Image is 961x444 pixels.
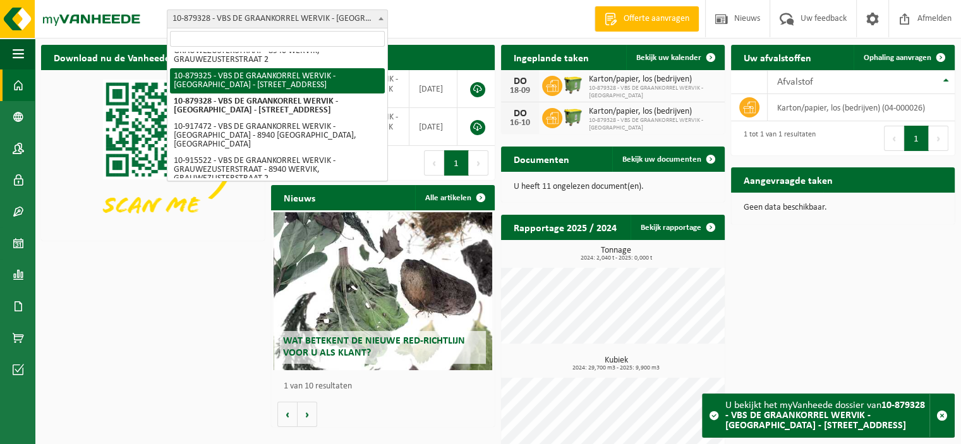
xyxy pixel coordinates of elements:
li: 10-917472 - VBS DE GRAANKORREL WERVIK - [GEOGRAPHIC_DATA] - 8940 [GEOGRAPHIC_DATA], [GEOGRAPHIC_D... [170,119,385,153]
h3: Kubiek [507,356,725,371]
strong: 10-879328 - VBS DE GRAANKORREL WERVIK - [GEOGRAPHIC_DATA] - [STREET_ADDRESS] [725,400,925,431]
h3: Tonnage [507,246,725,261]
p: U heeft 11 ongelezen document(en). [514,183,712,191]
li: 10-879328 - VBS DE GRAANKORREL WERVIK - [GEOGRAPHIC_DATA] - [STREET_ADDRESS] [170,93,385,119]
li: 10-879325 - VBS DE GRAANKORREL WERVIK - [GEOGRAPHIC_DATA] - [STREET_ADDRESS] [170,68,385,93]
span: 10-879328 - VBS DE GRAANKORREL WERVIK - SINT JORISSTRAAT - 8940 WERVIK, SINT JORISSTRAAT 20 [167,9,388,28]
td: [DATE] [409,70,457,108]
button: 1 [904,126,929,151]
button: Next [469,150,488,176]
a: Bekijk uw documenten [612,147,723,172]
p: 1 van 10 resultaten [284,382,488,391]
span: Afvalstof [777,77,813,87]
div: DO [507,109,533,119]
span: Ophaling aanvragen [864,54,931,62]
p: Geen data beschikbaar. [744,203,942,212]
h2: Uw afvalstoffen [731,45,824,69]
h2: Nieuws [271,185,328,210]
div: 1 tot 1 van 1 resultaten [737,124,816,152]
span: Karton/papier, los (bedrijven) [589,107,718,117]
h2: Ingeplande taken [501,45,601,69]
h2: Download nu de Vanheede+ app! [41,45,210,69]
div: 18-09 [507,87,533,95]
a: Bekijk rapportage [631,215,723,240]
td: karton/papier, los (bedrijven) (04-000026) [768,94,955,121]
span: 2024: 2,040 t - 2025: 0,000 t [507,255,725,261]
span: 10-879328 - VBS DE GRAANKORREL WERVIK - [GEOGRAPHIC_DATA] [589,117,718,132]
img: WB-1100-HPE-GN-50 [562,74,584,95]
button: 1 [444,150,469,176]
span: Karton/papier, los (bedrijven) [589,75,718,85]
a: Alle artikelen [415,185,493,210]
button: Previous [884,126,904,151]
span: 10-879328 - VBS DE GRAANKORREL WERVIK - SINT JORISSTRAAT - 8940 WERVIK, SINT JORISSTRAAT 20 [167,10,387,28]
a: Bekijk uw kalender [626,45,723,70]
span: Bekijk uw kalender [636,54,701,62]
div: 16-10 [507,119,533,128]
div: DO [507,76,533,87]
div: U bekijkt het myVanheede dossier van [725,394,929,437]
a: Wat betekent de nieuwe RED-richtlijn voor u als klant? [274,212,493,370]
span: Offerte aanvragen [620,13,692,25]
span: Wat betekent de nieuwe RED-richtlijn voor u als klant? [283,336,465,358]
button: Vorige [277,402,298,427]
span: Bekijk uw documenten [622,155,701,164]
a: Offerte aanvragen [595,6,699,32]
img: WB-1100-HPE-GN-50 [562,106,584,128]
li: 10-915522 - VBS DE GRAANKORREL WERVIK - GRAUWEZUSTERSTRAAT - 8940 WERVIK, GRAUWEZUSTERSTRAAT 2 [170,153,385,187]
button: Previous [424,150,444,176]
img: Download de VHEPlus App [41,70,265,238]
h2: Documenten [501,147,582,171]
h2: Rapportage 2025 / 2024 [501,215,629,239]
button: Next [929,126,948,151]
a: Ophaling aanvragen [854,45,953,70]
h2: Aangevraagde taken [731,167,845,192]
td: [DATE] [409,108,457,146]
span: 10-879328 - VBS DE GRAANKORREL WERVIK - [GEOGRAPHIC_DATA] [589,85,718,100]
span: 2024: 29,700 m3 - 2025: 9,900 m3 [507,365,725,371]
button: Volgende [298,402,317,427]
